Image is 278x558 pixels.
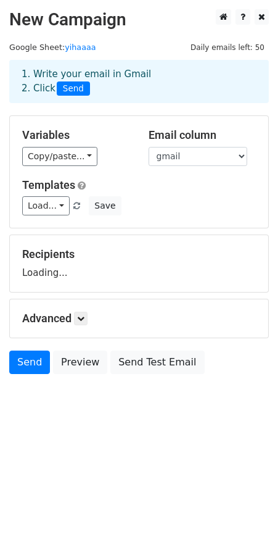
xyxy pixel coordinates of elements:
a: Send [9,351,50,374]
h2: New Campaign [9,9,269,30]
h5: Recipients [22,248,256,261]
a: Daily emails left: 50 [186,43,269,52]
button: Save [89,196,121,215]
a: Load... [22,196,70,215]
h5: Advanced [22,312,256,325]
a: Preview [53,351,107,374]
small: Google Sheet: [9,43,96,52]
span: Daily emails left: 50 [186,41,269,54]
a: Send Test Email [110,351,204,374]
a: Copy/paste... [22,147,97,166]
a: yihaaaa [65,43,96,52]
div: Loading... [22,248,256,280]
a: Templates [22,178,75,191]
span: Send [57,81,90,96]
h5: Email column [149,128,256,142]
h5: Variables [22,128,130,142]
div: 1. Write your email in Gmail 2. Click [12,67,266,96]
